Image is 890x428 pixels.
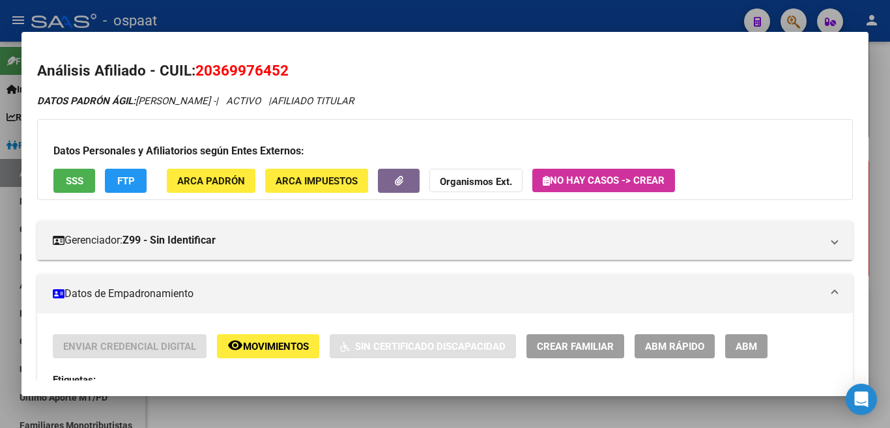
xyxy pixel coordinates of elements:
button: ABM Rápido [635,334,715,358]
strong: Etiquetas: [53,374,96,386]
h3: Datos Personales y Afiliatorios según Entes Externos: [53,143,837,159]
strong: Organismos Ext. [440,176,512,188]
button: Organismos Ext. [429,169,523,193]
span: 20369976452 [195,62,289,79]
button: Crear Familiar [526,334,624,358]
span: Enviar Credencial Digital [63,341,196,352]
mat-expansion-panel-header: Datos de Empadronamiento [37,274,853,313]
button: ABM [725,334,768,358]
strong: DATOS PADRÓN ÁGIL: [37,95,136,107]
span: Crear Familiar [537,341,614,352]
mat-panel-title: Gerenciador: [53,233,822,248]
mat-panel-title: Datos de Empadronamiento [53,286,822,302]
button: No hay casos -> Crear [532,169,675,192]
button: SSS [53,169,95,193]
mat-icon: remove_red_eye [227,337,243,353]
span: ABM [736,341,757,352]
span: [PERSON_NAME] - [37,95,216,107]
button: Sin Certificado Discapacidad [330,334,516,358]
span: AFILIADO TITULAR [271,95,354,107]
span: SSS [66,175,83,187]
button: ARCA Impuestos [265,169,368,193]
span: Movimientos [243,341,309,352]
mat-expansion-panel-header: Gerenciador:Z99 - Sin Identificar [37,221,853,260]
span: Sin Certificado Discapacidad [355,341,506,352]
button: ARCA Padrón [167,169,255,193]
span: ABM Rápido [645,341,704,352]
span: ARCA Impuestos [276,175,358,187]
button: Enviar Credencial Digital [53,334,207,358]
div: Open Intercom Messenger [846,384,877,415]
i: | ACTIVO | [37,95,354,107]
strong: Z99 - Sin Identificar [122,233,216,248]
h2: Análisis Afiliado - CUIL: [37,60,853,82]
span: ARCA Padrón [177,175,245,187]
span: No hay casos -> Crear [543,175,665,186]
button: Movimientos [217,334,319,358]
button: FTP [105,169,147,193]
span: FTP [117,175,135,187]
